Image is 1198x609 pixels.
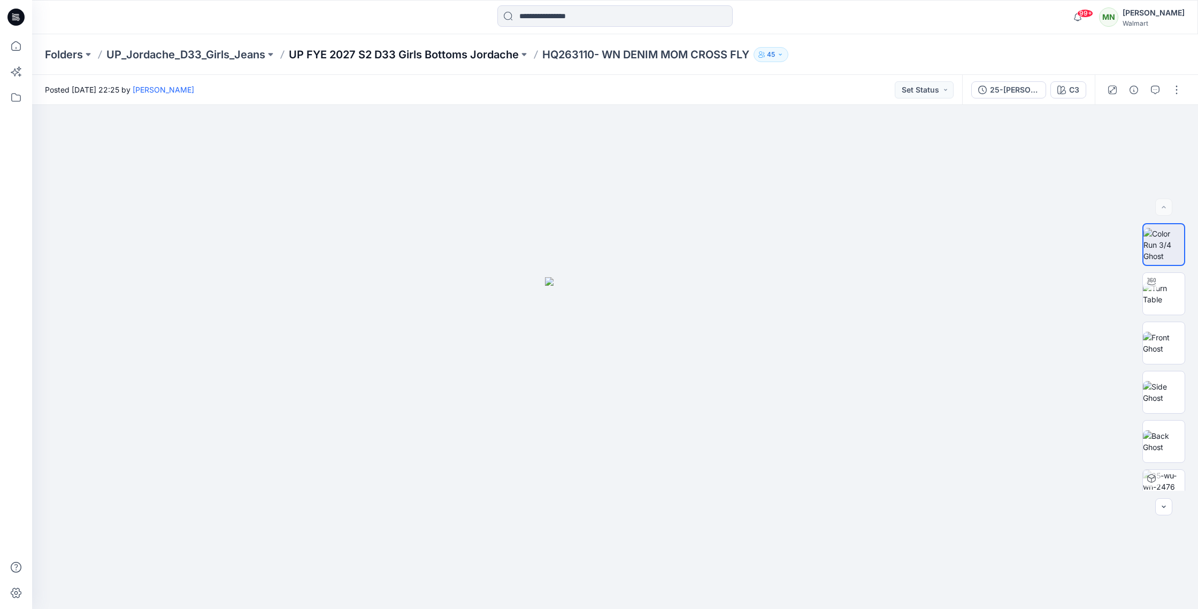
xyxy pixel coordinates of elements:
[767,49,775,60] p: 45
[1069,84,1079,96] div: C3
[971,81,1046,98] button: 25-[PERSON_NAME]-wn-2476 4th 09182025
[289,47,519,62] a: UP FYE 2027 S2 D33 Girls Bottoms Jordache
[545,277,685,609] img: eyJhbGciOiJIUzI1NiIsImtpZCI6IjAiLCJzbHQiOiJzZXMiLCJ0eXAiOiJKV1QifQ.eyJkYXRhIjp7InR5cGUiOiJzdG9yYW...
[1143,332,1185,354] img: Front Ghost
[1099,7,1118,27] div: MN
[106,47,265,62] a: UP_Jordache_D33_Girls_Jeans
[754,47,788,62] button: 45
[990,84,1039,96] div: 25-[PERSON_NAME]-wn-2476 4th 09182025
[1143,381,1185,404] img: Side Ghost
[1143,470,1185,512] img: 25-wu-wn-2476 4th 09182025 C3
[1123,6,1185,19] div: [PERSON_NAME]
[1050,81,1086,98] button: C3
[542,47,749,62] p: HQ263110- WN DENIM MOM CROSS FLY
[1143,430,1185,453] img: Back Ghost
[45,84,194,95] span: Posted [DATE] 22:25 by
[1143,228,1184,262] img: Color Run 3/4 Ghost
[45,47,83,62] a: Folders
[1125,81,1142,98] button: Details
[1123,19,1185,27] div: Walmart
[133,85,194,94] a: [PERSON_NAME]
[1077,9,1093,18] span: 99+
[1143,283,1185,305] img: Turn Table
